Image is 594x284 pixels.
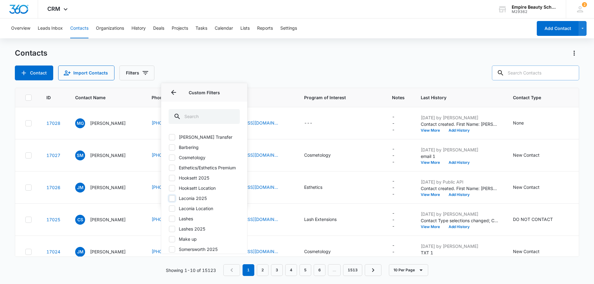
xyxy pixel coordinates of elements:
a: [PHONE_NUMBER] [152,216,190,223]
span: 2 [582,2,587,7]
p: [PERSON_NAME] [90,184,126,191]
label: Make up [169,236,240,242]
span: Program of Interest [304,94,377,101]
button: History [131,19,146,38]
p: [PERSON_NAME] [90,248,126,255]
div: Email - staciamckay07@gmail.com - Select to Edit Field [216,152,289,159]
div: --- [392,178,395,197]
p: [DATE] by [PERSON_NAME] [421,146,498,153]
a: [PHONE_NUMBER] [152,248,190,255]
a: Navigate to contact details page for Mariah Gardner [46,121,60,126]
div: Program of Interest - Esthetics - Select to Edit Field [304,184,334,191]
div: account id [512,10,557,14]
span: Contact Name [75,94,128,101]
span: CS [75,215,85,225]
p: [PERSON_NAME] [90,152,126,159]
div: Program of Interest - Cosmetology - Select to Edit Field [304,152,342,159]
span: ID [46,94,51,101]
div: Email - caseyschuster54@gmail.com - Select to Edit Field [216,216,289,223]
label: Barbering [169,144,240,150]
label: Esthetics/Esthetics Premium [169,164,240,171]
div: Notes - - Select to Edit Field [392,178,406,197]
input: Search Contacts [492,66,579,80]
span: Phone [152,94,192,101]
h1: Contacts [15,49,47,58]
div: Contact Type - New Contact - Select to Edit Field [513,152,551,159]
button: Organizations [96,19,124,38]
button: Overview [11,19,30,38]
div: New Contact [513,184,540,190]
div: Email - mariahgardner13@gmail.com - Select to Edit Field [216,120,289,127]
a: Navigate to contact details page for Stacia McKay [46,153,60,158]
div: Cosmetology [304,152,331,158]
div: Phone - (603) 733-6191 - Select to Edit Field [152,120,201,127]
label: Lashes 2025 [169,226,240,232]
button: Add History [444,161,474,164]
a: Page 2 [257,264,269,276]
a: Page 6 [314,264,325,276]
span: Contact Type [513,94,577,101]
p: [DATE] by [PERSON_NAME] [421,211,498,217]
div: Contact Type - New Contact - Select to Edit Field [513,248,551,256]
label: Hooksett Location [169,185,240,191]
label: Lashes [169,215,240,222]
div: Lash Extensions [304,216,337,223]
p: [PERSON_NAME] [90,216,126,223]
div: Program of Interest - Lash Extensions - Select to Edit Field [304,216,348,223]
div: New Contact [513,152,540,158]
button: Reports [257,19,273,38]
div: Contact Name - Jennifer Marra - Select to Edit Field [75,183,137,193]
button: Add History [444,129,474,132]
a: Page 5 [299,264,311,276]
a: Navigate to contact details page for Cassandra Schuster [46,217,60,222]
div: Notes - - Select to Edit Field [392,210,406,229]
div: Email - mcgowanjade8@gmail.com - Select to Edit Field [216,248,289,256]
button: Add History [444,193,474,197]
p: Contact Type selections changed; Contact and New Contact were removed and DO NOT CONTACT was added. [421,217,498,224]
a: [PHONE_NUMBER] [152,152,190,158]
div: account name [512,5,557,10]
label: [PERSON_NAME] Transfer [169,134,240,140]
button: Back [169,87,179,97]
div: New Contact [513,248,540,255]
a: Next Page [365,264,381,276]
button: Settings [280,19,297,38]
nav: Pagination [223,264,381,276]
button: Import Contacts [58,66,114,80]
label: Somersworth 2025 [169,246,240,252]
button: Add Contact [15,66,53,80]
label: Hooksett 2025 [169,175,240,181]
button: View More [421,161,444,164]
button: Actions [569,48,579,58]
div: Esthetics [304,184,322,190]
a: Navigate to contact details page for Jade McGowan [46,249,60,254]
button: Filters [119,66,154,80]
div: Contact Type - DO NOT CONTACT - Select to Edit Field [513,216,564,223]
button: Lists [240,19,250,38]
button: View More [421,129,444,132]
p: Showing 1-10 of 15123 [166,267,216,273]
button: Calendar [215,19,233,38]
div: Program of Interest - Cosmetology - Select to Edit Field [304,248,342,256]
button: Tasks [196,19,207,38]
em: 1 [243,264,254,276]
p: [DATE] by [PERSON_NAME] [421,243,498,249]
button: Deals [153,19,164,38]
a: Navigate to contact details page for Jennifer Marra [46,185,60,190]
div: --- [392,113,395,133]
span: JM [75,247,85,257]
span: SM [75,150,85,160]
span: CRM [47,6,60,12]
div: Cosmetology [304,248,331,255]
button: View More [421,193,444,197]
span: Email [216,94,280,101]
a: [PHONE_NUMBER] [152,120,190,126]
div: Notes - - Select to Edit Field [392,242,406,261]
p: [DATE] by Public API [421,179,498,185]
div: Notes - - Select to Edit Field [392,113,406,133]
span: JM [75,183,85,193]
div: Program of Interest - - Select to Edit Field [304,120,324,127]
button: Add History [444,225,474,229]
div: DO NOT CONTACT [513,216,553,223]
label: Laconia 2025 [169,195,240,201]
